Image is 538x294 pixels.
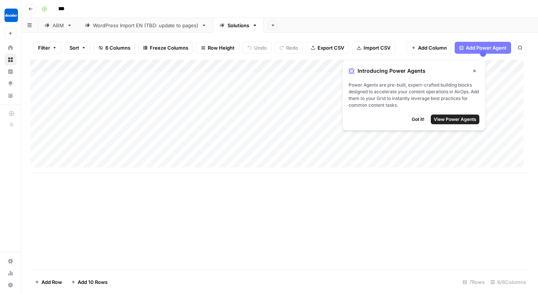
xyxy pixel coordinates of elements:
[53,22,64,29] div: ABM
[65,42,91,54] button: Sort
[33,42,62,54] button: Filter
[418,44,447,51] span: Add Column
[4,42,16,54] a: Home
[4,279,16,291] button: Help + Support
[275,42,303,54] button: Redo
[352,42,395,54] button: Import CSV
[408,115,428,124] button: Got it!
[93,22,198,29] div: WordPress Import EN (TBD: update to pages)
[349,82,479,109] span: Power Agents are pre-built, expert-crafted building blocks designed to accelerate your content op...
[364,44,390,51] span: Import CSV
[434,116,476,123] span: View Power Agents
[4,6,16,25] button: Workspace: Docebo
[38,44,50,51] span: Filter
[318,44,344,51] span: Export CSV
[105,44,130,51] span: 6 Columns
[38,18,78,33] a: ABM
[150,44,188,51] span: Freeze Columns
[412,116,424,123] span: Got it!
[4,66,16,78] a: Insights
[286,44,298,51] span: Redo
[460,276,488,288] div: 7 Rows
[406,42,452,54] button: Add Column
[138,42,193,54] button: Freeze Columns
[488,276,529,288] div: 6/6 Columns
[4,90,16,101] a: Your Data
[41,278,62,286] span: Add Row
[69,44,79,51] span: Sort
[78,278,108,286] span: Add 10 Rows
[4,267,16,279] a: Usage
[455,42,511,54] button: Add Power Agent
[466,44,507,51] span: Add Power Agent
[196,42,239,54] button: Row Height
[67,276,112,288] button: Add 10 Rows
[30,276,67,288] button: Add Row
[4,78,16,90] a: Opportunities
[4,9,18,22] img: Docebo Logo
[4,255,16,267] a: Settings
[208,44,235,51] span: Row Height
[254,44,267,51] span: Undo
[349,66,479,76] div: Introducing Power Agents
[213,18,264,33] a: Solutions
[94,42,135,54] button: 6 Columns
[228,22,249,29] div: Solutions
[431,115,479,124] button: View Power Agents
[4,54,16,66] a: Browse
[242,42,272,54] button: Undo
[306,42,349,54] button: Export CSV
[78,18,213,33] a: WordPress Import EN (TBD: update to pages)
